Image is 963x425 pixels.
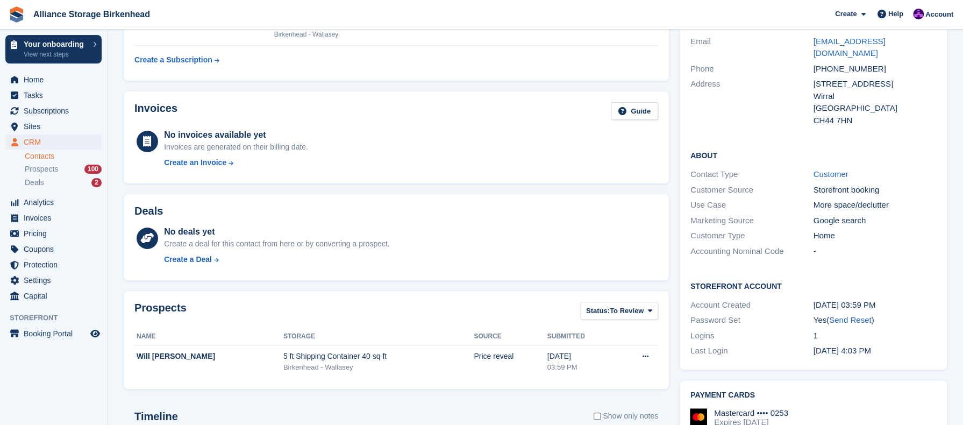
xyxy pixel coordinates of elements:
span: Account [925,9,953,20]
div: Accounting Nominal Code [690,245,813,258]
span: Analytics [24,195,88,210]
h2: Deals [134,205,163,217]
span: Settings [24,273,88,288]
p: Your onboarding [24,40,88,48]
p: View next steps [24,49,88,59]
div: Logins [690,330,813,342]
span: Help [888,9,903,19]
a: Create a Deal [164,254,389,265]
div: 2 [91,178,102,187]
span: Booking Portal [24,326,88,341]
div: [GEOGRAPHIC_DATA] [814,102,936,115]
span: Home [24,72,88,87]
span: To Review [610,306,644,316]
div: Account Created [690,299,813,311]
div: - [814,245,936,258]
div: Will [PERSON_NAME] [137,351,283,362]
span: Prospects [25,164,58,174]
div: Home [814,230,936,242]
a: menu [5,195,102,210]
a: Your onboarding View next steps [5,35,102,63]
a: menu [5,273,102,288]
a: menu [5,119,102,134]
a: Send Reset [829,315,871,324]
span: CRM [24,134,88,150]
div: [DATE] 03:59 PM [814,299,936,311]
h2: Invoices [134,102,177,120]
a: menu [5,134,102,150]
div: Yes [814,314,936,327]
a: [EMAIL_ADDRESS][DOMAIN_NAME] [814,37,886,58]
label: Show only notes [594,410,658,422]
div: 100 [84,165,102,174]
div: Contact Type [690,168,813,181]
h2: Prospects [134,302,187,322]
div: 5 ft Shipping Container 40 sq ft [283,351,474,362]
a: Guide [611,102,658,120]
div: Create an Invoice [164,157,226,168]
div: Birkenhead - Wallasey [274,30,444,39]
div: Create a deal for this contact from here or by converting a prospect. [164,238,389,250]
th: Source [474,328,547,345]
h2: Payment cards [690,391,936,400]
div: Mastercard •••• 0253 [714,408,788,418]
div: [DATE] [547,351,617,362]
h2: About [690,150,936,160]
div: Use Case [690,199,813,211]
div: Customer Source [690,184,813,196]
input: Show only notes [594,410,601,422]
div: Phone [690,63,813,75]
span: Create [835,9,857,19]
div: More space/declutter [814,199,936,211]
span: Sites [24,119,88,134]
span: Status: [586,306,610,316]
a: menu [5,226,102,241]
a: Preview store [89,327,102,340]
a: menu [5,288,102,303]
div: [PHONE_NUMBER] [814,63,936,75]
span: Protection [24,257,88,272]
div: Last Login [690,345,813,357]
a: menu [5,88,102,103]
h2: Timeline [134,410,178,423]
time: 2025-09-22 15:03:16 UTC [814,346,871,355]
a: Contacts [25,151,102,161]
div: CH44 7HN [814,115,936,127]
div: No invoices available yet [164,129,308,141]
div: 1 [814,330,936,342]
div: Address [690,78,813,126]
div: Create a Subscription [134,54,212,66]
a: Alliance Storage Birkenhead [29,5,154,23]
span: Capital [24,288,88,303]
div: Customer Type [690,230,813,242]
a: menu [5,72,102,87]
span: Subscriptions [24,103,88,118]
span: Coupons [24,242,88,257]
th: Name [134,328,283,345]
a: Create a Subscription [134,50,219,70]
span: ( ) [826,315,874,324]
div: Create a Deal [164,254,212,265]
div: Wirral [814,90,936,103]
div: Password Set [690,314,813,327]
div: Marketing Source [690,215,813,227]
div: Google search [814,215,936,227]
img: Romilly Norton [913,9,924,19]
div: [STREET_ADDRESS] [814,78,936,90]
a: menu [5,210,102,225]
button: Status: To Review [580,302,658,320]
a: menu [5,242,102,257]
a: Deals 2 [25,177,102,188]
span: Pricing [24,226,88,241]
div: No deals yet [164,225,389,238]
div: Storefront booking [814,184,936,196]
div: 03:59 PM [547,362,617,373]
img: stora-icon-8386f47178a22dfd0bd8f6a31ec36ba5ce8667c1dd55bd0f319d3a0aa187defe.svg [9,6,25,23]
a: Customer [814,169,848,179]
a: menu [5,103,102,118]
span: Storefront [10,313,107,323]
div: Price reveal [474,351,547,362]
a: menu [5,257,102,272]
span: Invoices [24,210,88,225]
th: Storage [283,328,474,345]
